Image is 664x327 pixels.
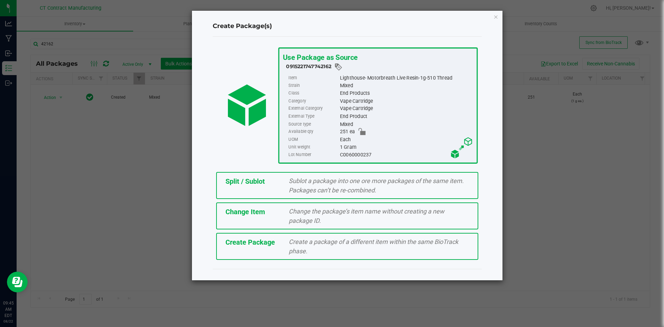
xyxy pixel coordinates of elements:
span: 251 ea [340,128,354,136]
h4: Create Package(s) [213,22,482,31]
iframe: Resource center [7,272,28,292]
label: Available qty [288,128,338,136]
div: 0915221747742162 [286,63,473,71]
label: Source type [288,120,338,128]
div: 1 Gram [340,143,473,151]
span: Create a package of a different item within the same BioTrack phase. [289,238,458,255]
label: Strain [288,82,338,89]
span: Change the package’s item name without creating a new package ID. [289,208,444,224]
div: End Product [340,112,473,120]
label: External Category [288,105,338,112]
span: Use Package as Source [283,53,357,62]
div: Mixed [340,120,473,128]
div: Vape Cartridge [340,105,473,112]
div: C0060000237 [340,151,473,158]
div: Each [340,136,473,143]
span: Change Item [225,208,265,216]
label: Unit weight [288,143,338,151]
label: UOM [288,136,338,143]
span: Split / Sublot [225,177,265,185]
div: Vape Cartridge [340,97,473,105]
label: Category [288,97,338,105]
label: Class [288,90,338,97]
label: Item [288,74,338,82]
span: Create Package [225,238,275,246]
label: Lot Number [288,151,338,158]
span: Sublot a package into one ore more packages of the same item. Packages can’t be re-combined. [289,177,464,194]
div: Mixed [340,82,473,89]
div: End Products [340,90,473,97]
div: Lighthouse- Motorbreath Live Resin-1g-510 Thread [340,74,473,82]
label: External Type [288,112,338,120]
